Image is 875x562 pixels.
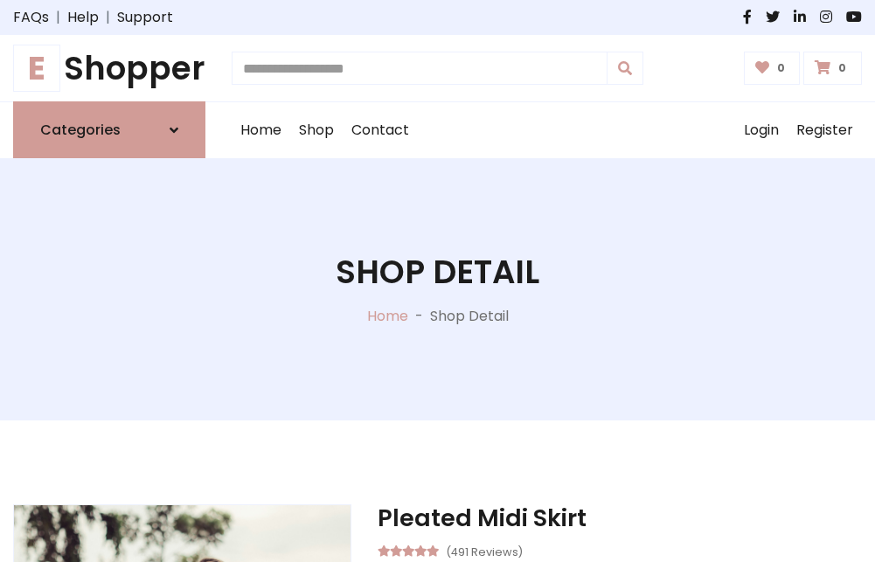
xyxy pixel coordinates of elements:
a: Home [232,102,290,158]
a: Contact [343,102,418,158]
span: E [13,45,60,92]
a: Home [367,306,408,326]
p: Shop Detail [430,306,509,327]
a: Shop [290,102,343,158]
a: 0 [803,52,862,85]
p: - [408,306,430,327]
a: Login [735,102,788,158]
span: 0 [834,60,851,76]
h1: Shop Detail [336,253,539,291]
span: | [49,7,67,28]
a: Categories [13,101,205,158]
a: Support [117,7,173,28]
h1: Shopper [13,49,205,87]
span: 0 [773,60,789,76]
a: 0 [744,52,801,85]
span: | [99,7,117,28]
h6: Categories [40,121,121,138]
a: FAQs [13,7,49,28]
h3: Pleated Midi Skirt [378,504,862,532]
a: EShopper [13,49,205,87]
small: (491 Reviews) [446,540,523,561]
a: Help [67,7,99,28]
a: Register [788,102,862,158]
